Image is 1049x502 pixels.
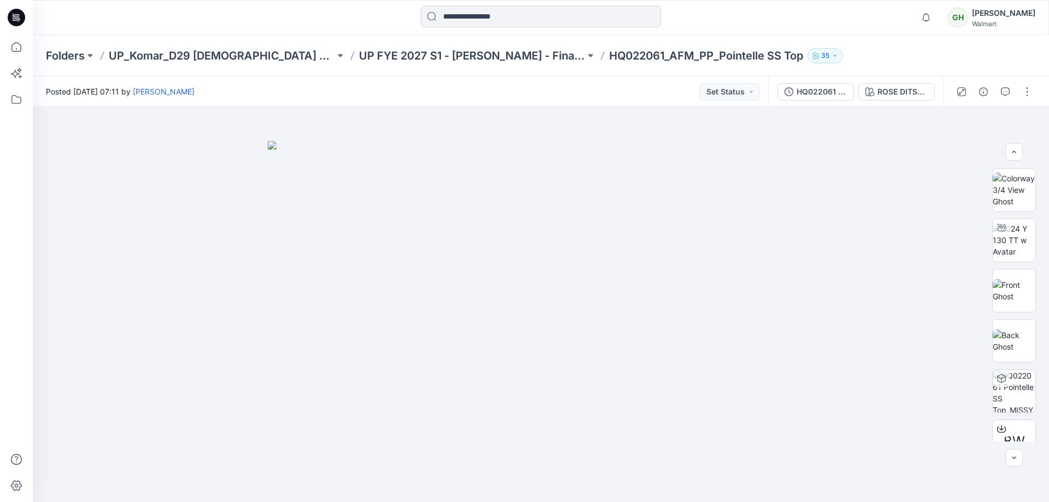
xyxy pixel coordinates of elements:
[993,173,1035,207] img: Colorway 3/4 View Ghost
[821,50,829,62] p: 35
[46,48,85,63] a: Folders
[797,86,847,98] div: HQ022061 Pointelle SS Top_MISSY
[972,7,1035,20] div: [PERSON_NAME]
[975,83,992,101] button: Details
[1004,432,1025,451] span: BW
[359,48,585,63] a: UP FYE 2027 S1 - [PERSON_NAME] - Final Approval Board
[609,48,803,63] p: HQ022061_AFM_PP_Pointelle SS Top
[808,48,843,63] button: 35
[877,86,928,98] div: ROSE DITSY V3 CW9
[993,223,1035,257] img: 2024 Y 130 TT w Avatar
[133,87,195,96] a: [PERSON_NAME]
[948,8,968,27] div: GH
[46,86,195,97] span: Posted [DATE] 07:11 by
[993,279,1035,302] img: Front Ghost
[993,370,1035,412] img: HQ022061 Pointelle SS Top_MISSY ROSE DITSY V3 CW9
[777,83,854,101] button: HQ022061 Pointelle SS Top_MISSY
[993,329,1035,352] img: Back Ghost
[972,20,1035,28] div: Walmart
[109,48,335,63] a: UP_Komar_D29 [DEMOGRAPHIC_DATA] Sleep
[858,83,935,101] button: ROSE DITSY V3 CW9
